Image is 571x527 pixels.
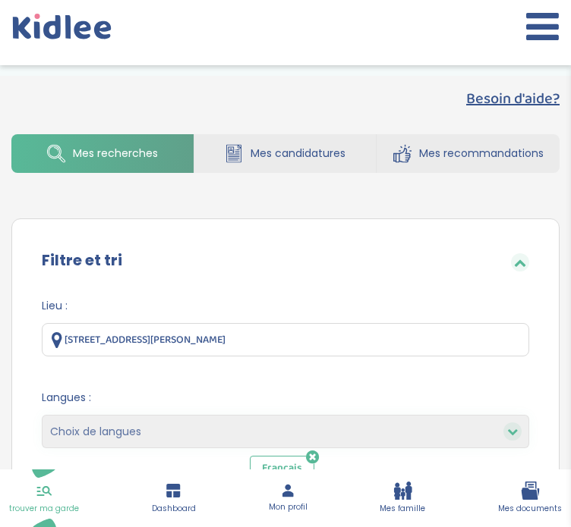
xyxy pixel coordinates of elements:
[9,503,79,515] span: trouver ma garde
[42,390,529,406] span: Langues :
[152,503,196,515] span: Dashboard
[380,482,425,515] a: Mes famille
[269,483,308,513] a: Mon profil
[42,323,529,356] input: Ville ou code postale
[42,298,529,314] span: Lieu :
[9,482,79,515] a: trouver ma garde
[194,134,377,173] a: Mes candidatures
[152,482,196,515] a: Dashboard
[73,146,158,162] span: Mes recherches
[11,134,194,173] a: Mes recherches
[498,482,562,515] a: Mes documents
[42,249,122,271] label: Filtre et tri
[380,503,425,515] span: Mes famille
[377,134,560,173] a: Mes recommandations
[466,87,560,110] button: Besoin d'aide?
[498,503,562,515] span: Mes documents
[251,146,345,162] span: Mes candidatures
[269,501,308,513] span: Mon profil
[250,456,314,481] span: Français
[419,146,544,162] span: Mes recommandations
